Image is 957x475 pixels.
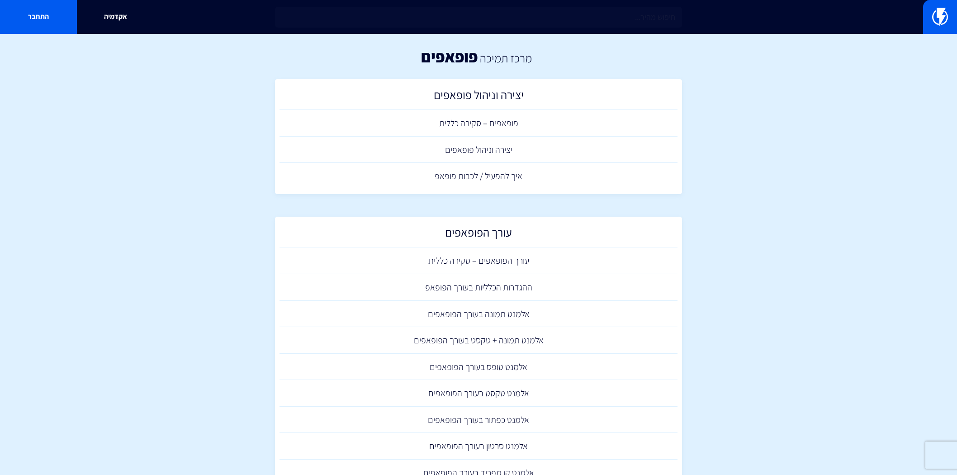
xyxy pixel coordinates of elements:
a: אלמנט סרטון בעורך הפופאפים [280,433,677,460]
input: חיפוש מהיר... [275,7,682,28]
h2: עורך הפופאפים [284,226,673,243]
h1: פופאפים [421,47,478,66]
a: פופאפים – סקירה כללית [280,110,677,137]
h2: יצירה וניהול פופאפים [284,88,673,106]
a: אלמנט תמונה בעורך הפופאפים [280,301,677,328]
a: עורך הפופאפים [280,221,677,248]
a: ההגדרות הכלליות בעורך הפופאפ [280,274,677,301]
a: עורך הפופאפים – סקירה כללית [280,247,677,274]
a: אלמנט טקסט בעורך הפופאפים [280,380,677,407]
a: מרכז תמיכה [480,50,532,66]
a: אלמנט טופס בעורך הפופאפים [280,354,677,380]
a: איך להפעיל / לכבות פופאפ [280,163,677,190]
a: אלמנט כפתור בעורך הפופאפים [280,407,677,433]
a: יצירה וניהול פופאפים [280,137,677,163]
a: אלמנט תמונה + טקסט בעורך הפופאפים [280,327,677,354]
a: יצירה וניהול פופאפים [280,84,677,110]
